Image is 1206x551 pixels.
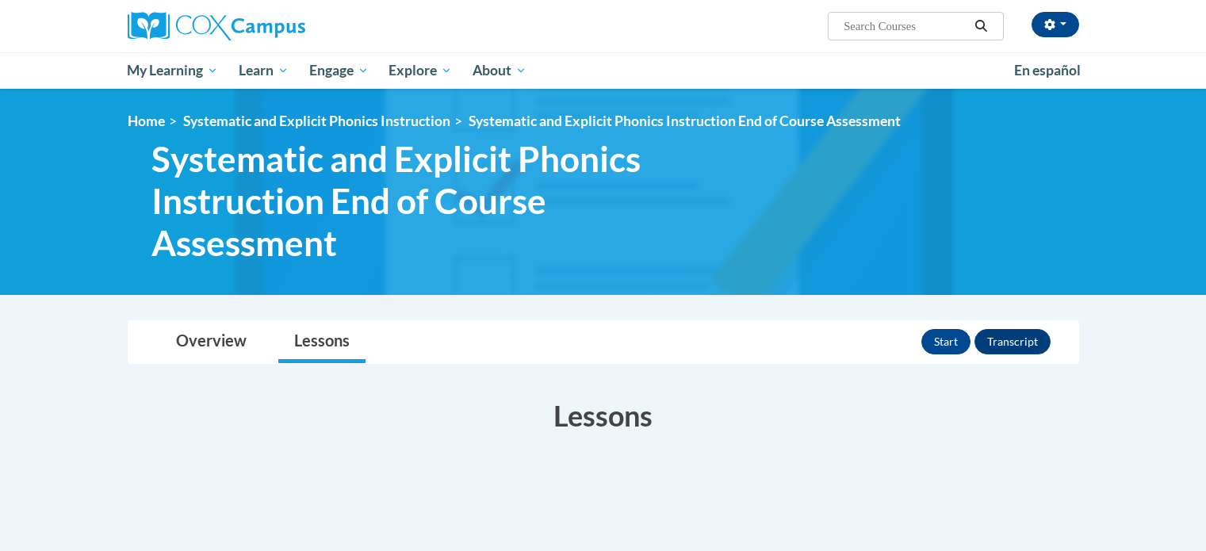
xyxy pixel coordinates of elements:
[117,52,229,89] a: My Learning
[473,61,526,80] span: About
[228,52,299,89] a: Learn
[1004,54,1091,87] a: En español
[127,61,218,80] span: My Learning
[128,396,1079,435] h3: Lessons
[969,17,993,36] button: Search
[469,113,901,129] span: Systematic and Explicit Phonics Instruction End of Course Assessment
[842,17,969,36] input: Search Courses
[974,329,1051,354] button: Transcript
[183,113,450,129] a: Systematic and Explicit Phonics Instruction
[299,52,379,89] a: Engage
[160,321,262,363] a: Overview
[278,321,366,363] a: Lessons
[239,61,289,80] span: Learn
[104,52,1103,89] div: Main menu
[151,138,699,263] span: Systematic and Explicit Phonics Instruction End of Course Assessment
[128,12,429,40] a: Cox Campus
[378,52,462,89] a: Explore
[309,61,369,80] span: Engage
[128,113,165,129] a: Home
[1032,12,1079,37] button: Account Settings
[462,52,537,89] a: About
[128,12,305,40] img: Cox Campus
[389,61,452,80] span: Explore
[1014,62,1081,78] span: En español
[921,329,971,354] button: Start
